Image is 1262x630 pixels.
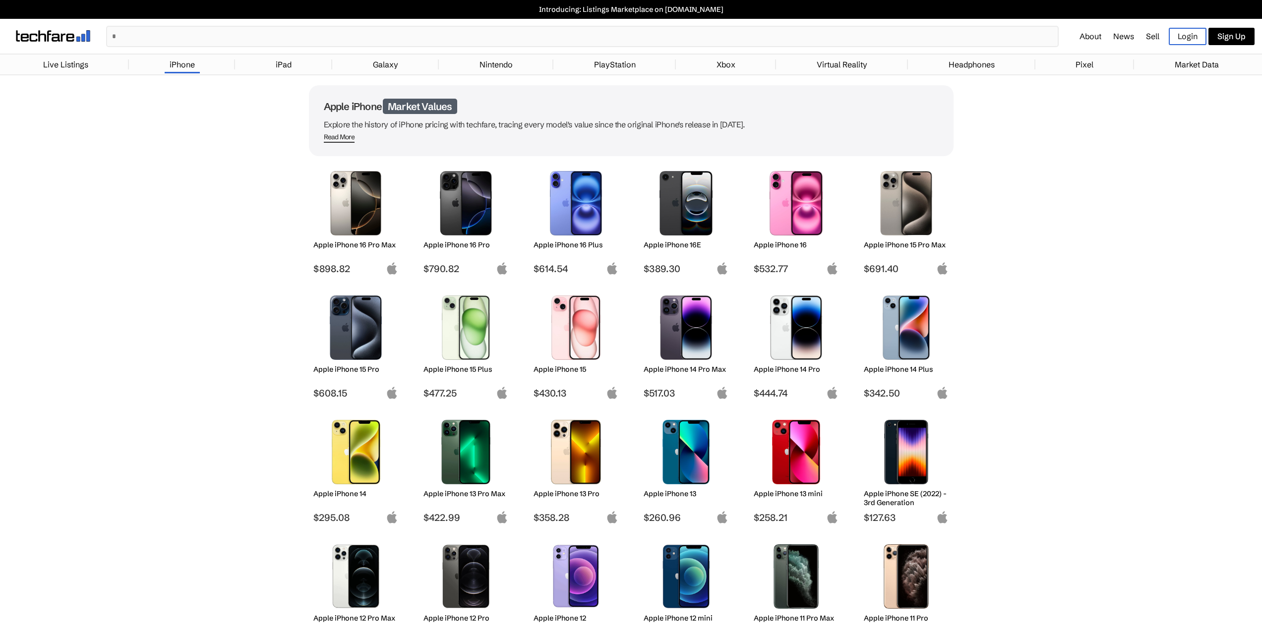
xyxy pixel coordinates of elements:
[423,240,508,249] h2: Apple iPhone 16 Pro
[859,166,954,275] a: iPhone 15 Pro Max Apple iPhone 15 Pro Max $691.40 apple-logo
[423,365,508,374] h2: Apple iPhone 15 Plus
[761,420,831,484] img: iPhone 13 mini
[423,489,508,498] h2: Apple iPhone 13 Pro Max
[423,387,508,399] span: $477.25
[1080,31,1101,41] a: About
[871,171,941,235] img: iPhone 15 Pro Max
[321,544,391,609] img: iPhone 12 Pro Max
[313,387,398,399] span: $608.15
[826,262,839,275] img: apple-logo
[936,262,949,275] img: apple-logo
[639,166,733,275] a: iPhone 16E Apple iPhone 16E $389.30 apple-logo
[431,171,501,235] img: iPhone 16 Pro
[871,295,941,360] img: iPhone 14 Plus
[324,133,355,143] span: Read More
[1208,28,1255,45] a: Sign Up
[321,295,391,360] img: iPhone 15 Pro
[496,511,508,523] img: apple-logo
[313,489,398,498] h2: Apple iPhone 14
[271,55,297,74] a: iPad
[313,614,398,623] h2: Apple iPhone 12 Pro Max
[534,489,618,498] h2: Apple iPhone 13 Pro
[716,387,728,399] img: apple-logo
[529,166,623,275] a: iPhone 16 Plus Apple iPhone 16 Plus $614.54 apple-logo
[423,614,508,623] h2: Apple iPhone 12 Pro
[644,365,728,374] h2: Apple iPhone 14 Pro Max
[386,511,398,523] img: apple-logo
[386,262,398,275] img: apple-logo
[864,387,949,399] span: $342.50
[541,295,611,360] img: iPhone 15
[431,295,501,360] img: iPhone 15 Plus
[761,171,831,235] img: iPhone 16
[431,420,501,484] img: iPhone 13 Pro Max
[541,544,611,609] img: iPhone 12
[534,240,618,249] h2: Apple iPhone 16 Plus
[606,262,618,275] img: apple-logo
[16,30,90,42] img: techfare logo
[639,290,733,399] a: iPhone 14 Pro Max Apple iPhone 14 Pro Max $517.03 apple-logo
[534,512,618,523] span: $358.28
[368,55,403,74] a: Galaxy
[1146,31,1159,41] a: Sell
[651,171,721,235] img: iPhone 16E
[871,544,941,609] img: iPhone 11 Pro
[644,614,728,623] h2: Apple iPhone 12 mini
[644,263,728,275] span: $389.30
[644,489,728,498] h2: Apple iPhone 13
[313,263,398,275] span: $898.82
[859,290,954,399] a: iPhone 14 Plus Apple iPhone 14 Plus $342.50 apple-logo
[826,511,839,523] img: apple-logo
[651,420,721,484] img: iPhone 13
[321,171,391,235] img: iPhone 16 Pro Max
[871,420,941,484] img: iPhone SE 3rd Gen
[541,420,611,484] img: iPhone 13 Pro
[529,415,623,523] a: iPhone 13 Pro Apple iPhone 13 Pro $358.28 apple-logo
[936,387,949,399] img: apple-logo
[38,55,93,74] a: Live Listings
[324,100,939,113] h1: Apple iPhone
[496,387,508,399] img: apple-logo
[749,290,843,399] a: iPhone 14 Pro Apple iPhone 14 Pro $444.74 apple-logo
[589,55,641,74] a: PlayStation
[716,262,728,275] img: apple-logo
[383,99,457,114] span: Market Values
[313,512,398,523] span: $295.08
[859,415,954,523] a: iPhone SE 3rd Gen Apple iPhone SE (2022) - 3rd Generation $127.63 apple-logo
[1169,28,1206,45] a: Login
[324,133,355,141] div: Read More
[606,511,618,523] img: apple-logo
[1071,55,1098,74] a: Pixel
[165,55,200,74] a: iPhone
[534,387,618,399] span: $430.13
[534,365,618,374] h2: Apple iPhone 15
[944,55,1000,74] a: Headphones
[864,240,949,249] h2: Apple iPhone 15 Pro Max
[419,415,513,523] a: iPhone 13 Pro Max Apple iPhone 13 Pro Max $422.99 apple-logo
[419,290,513,399] a: iPhone 15 Plus Apple iPhone 15 Plus $477.25 apple-logo
[754,387,839,399] span: $444.74
[431,544,501,609] img: iPhone 12 Pro
[644,512,728,523] span: $260.96
[749,166,843,275] a: iPhone 16 Apple iPhone 16 $532.77 apple-logo
[754,614,839,623] h2: Apple iPhone 11 Pro Max
[754,512,839,523] span: $258.21
[541,171,611,235] img: iPhone 16 Plus
[309,415,403,523] a: iPhone 14 Apple iPhone 14 $295.08 apple-logo
[812,55,872,74] a: Virtual Reality
[936,511,949,523] img: apple-logo
[321,420,391,484] img: iPhone 14
[1170,55,1224,74] a: Market Data
[749,415,843,523] a: iPhone 13 mini Apple iPhone 13 mini $258.21 apple-logo
[644,387,728,399] span: $517.03
[529,290,623,399] a: iPhone 15 Apple iPhone 15 $430.13 apple-logo
[761,544,831,609] img: iPhone 11 Pro Max
[534,614,618,623] h2: Apple iPhone 12
[639,415,733,523] a: iPhone 13 Apple iPhone 13 $260.96 apple-logo
[309,290,403,399] a: iPhone 15 Pro Apple iPhone 15 Pro $608.15 apple-logo
[754,263,839,275] span: $532.77
[651,544,721,609] img: iPhone 12 mini
[419,166,513,275] a: iPhone 16 Pro Apple iPhone 16 Pro $790.82 apple-logo
[712,55,740,74] a: Xbox
[386,387,398,399] img: apple-logo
